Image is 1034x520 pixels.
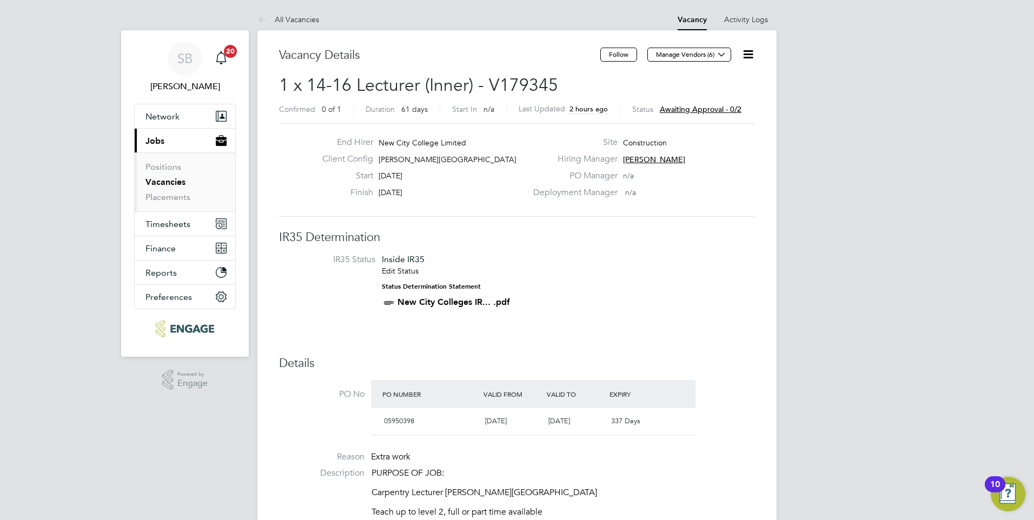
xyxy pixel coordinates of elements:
label: Hiring Manager [527,154,618,165]
span: Preferences [145,292,192,302]
div: 10 [990,484,1000,498]
div: PO Number [380,384,481,404]
div: Valid From [481,384,544,404]
label: Client Config [314,154,373,165]
h3: Vacancy Details [279,48,600,63]
span: New City College Limited [379,138,466,148]
span: Powered by [177,370,208,379]
label: Start In [452,104,477,114]
label: Site [527,137,618,148]
a: New City Colleges IR... .pdf [397,297,510,307]
a: Vacancy [678,15,707,24]
label: End Hirer [314,137,373,148]
span: [DATE] [485,416,507,425]
a: SB[PERSON_NAME] [134,41,236,93]
h3: Details [279,356,755,371]
label: PO Manager [527,170,618,182]
a: Placements [145,192,190,202]
span: Awaiting approval - 0/2 [660,104,741,114]
span: 1 x 14-16 Lecturer (Inner) - V179345 [279,75,558,96]
span: n/a [623,171,634,181]
div: Jobs [135,152,235,211]
button: Manage Vendors (6) [647,48,731,62]
span: [PERSON_NAME][GEOGRAPHIC_DATA] [379,155,516,164]
span: [PERSON_NAME] [623,155,685,164]
span: n/a [625,188,636,197]
span: Timesheets [145,219,190,229]
button: Follow [600,48,637,62]
span: [DATE] [548,416,570,425]
strong: Status Determination Statement [382,283,481,290]
a: Activity Logs [724,15,768,24]
a: All Vacancies [257,15,319,24]
button: Preferences [135,285,235,309]
span: Engage [177,379,208,388]
span: Jobs [145,136,164,146]
button: Open Resource Center, 10 new notifications [991,477,1025,511]
p: Carpentry Lecturer [PERSON_NAME][GEOGRAPHIC_DATA] [372,487,755,498]
h3: IR35 Determination [279,230,755,245]
a: Go to home page [134,320,236,337]
button: Jobs [135,129,235,152]
div: Expiry [607,384,670,404]
span: 20 [224,45,237,58]
label: IR35 Status [290,254,375,265]
a: Powered byEngage [162,370,208,390]
img: ncclondon-logo-retina.png [156,320,214,337]
span: 05950398 [384,416,414,425]
nav: Main navigation [121,30,249,357]
span: Construction [623,138,667,148]
label: Duration [366,104,395,114]
span: 2 hours ago [569,104,608,114]
label: Description [279,468,364,479]
label: Deployment Manager [527,187,618,198]
button: Reports [135,261,235,284]
a: Edit Status [382,266,419,276]
label: Status [632,104,653,114]
label: Finish [314,187,373,198]
button: Finance [135,236,235,260]
label: Reason [279,451,364,463]
label: Last Updated [519,104,565,114]
span: 0 of 1 [322,104,341,114]
span: Reports [145,268,177,278]
button: Timesheets [135,212,235,236]
label: Confirmed [279,104,315,114]
span: 61 days [401,104,428,114]
span: [DATE] [379,171,402,181]
span: 337 Days [611,416,640,425]
span: Extra work [371,451,410,462]
label: PO No [279,389,364,400]
a: Positions [145,162,181,172]
span: SB [177,51,193,65]
p: PURPOSE OF JOB: [372,468,755,479]
a: Vacancies [145,177,185,187]
div: Valid To [544,384,607,404]
button: Network [135,104,235,128]
span: Finance [145,243,176,254]
p: Teach up to level 2, full or part time available [372,506,755,518]
span: Network [145,111,180,122]
span: Stephen Brayshaw [134,80,236,93]
span: n/a [483,104,494,114]
a: 20 [210,41,232,76]
span: [DATE] [379,188,402,197]
span: Inside IR35 [382,254,425,264]
label: Start [314,170,373,182]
